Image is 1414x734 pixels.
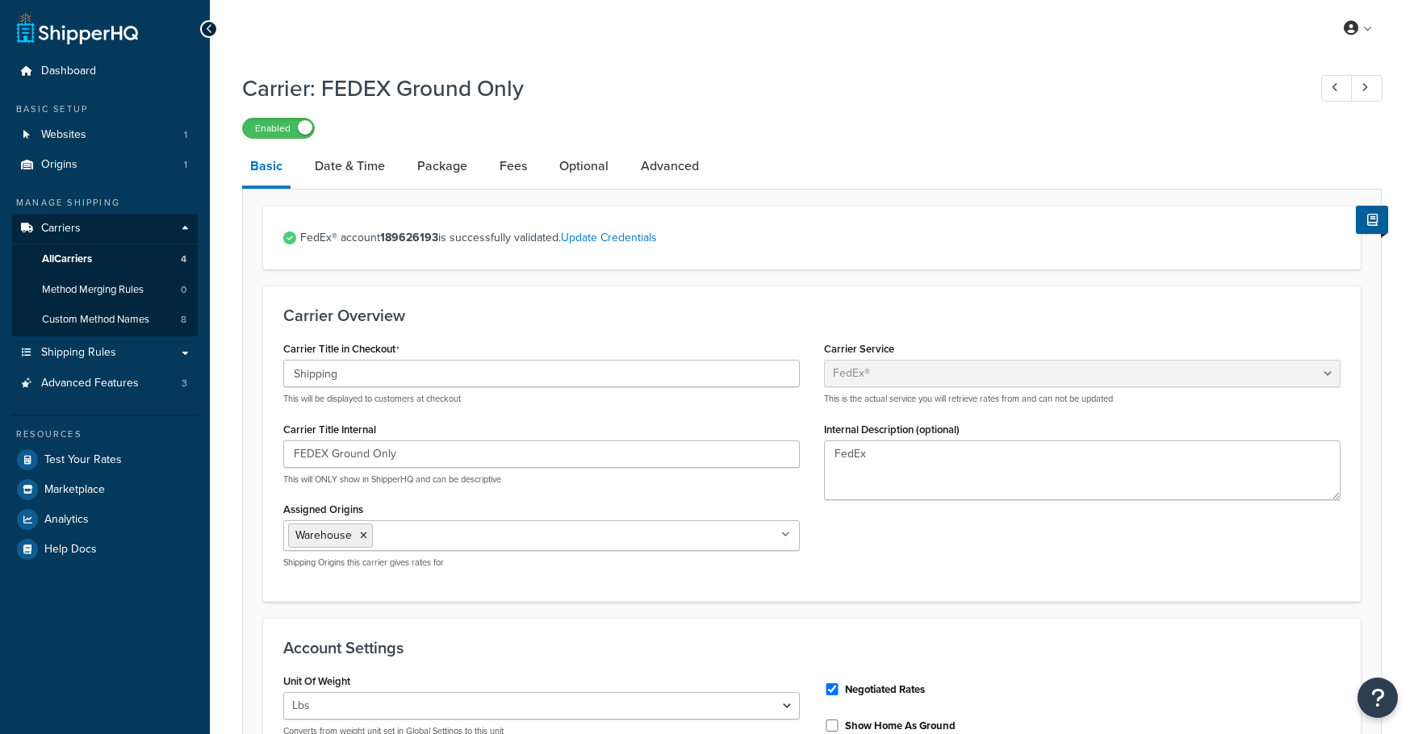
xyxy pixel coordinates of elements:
div: Manage Shipping [12,196,198,210]
a: Dashboard [12,56,198,86]
p: This is the actual service you will retrieve rates from and can not be updated [824,393,1341,405]
label: Carrier Title in Checkout [283,343,400,356]
p: This will be displayed to customers at checkout [283,393,800,405]
strong: 189626193 [380,229,438,246]
a: Update Credentials [561,229,657,246]
a: AllCarriers4 [12,244,198,274]
li: Custom Method Names [12,305,198,335]
textarea: FedEx [824,440,1341,500]
span: Shipping Rules [41,346,116,360]
a: Help Docs [12,535,198,564]
span: Help Docs [44,543,97,557]
span: Method Merging Rules [42,283,144,297]
span: FedEx® account is successfully validated. [300,227,1341,249]
h3: Account Settings [283,639,1341,657]
span: 0 [181,283,186,297]
span: Origins [41,158,77,172]
button: Show Help Docs [1356,206,1388,234]
p: Shipping Origins this carrier gives rates for [283,557,800,569]
a: Custom Method Names8 [12,305,198,335]
li: Carriers [12,214,198,336]
span: Test Your Rates [44,453,122,467]
span: Carriers [41,222,81,236]
a: Test Your Rates [12,445,198,474]
a: Websites1 [12,120,198,150]
span: Warehouse [295,527,352,544]
a: Analytics [12,505,198,534]
label: Unit Of Weight [283,675,350,687]
span: Marketplace [44,483,105,497]
span: Custom Method Names [42,313,149,327]
span: Advanced Features [41,377,139,390]
button: Open Resource Center [1358,678,1398,718]
span: All Carriers [42,252,92,266]
a: Date & Time [307,147,393,186]
li: Method Merging Rules [12,275,198,305]
span: Websites [41,128,86,142]
span: 3 [182,377,187,390]
a: Origins1 [12,150,198,180]
a: Previous Record [1321,75,1353,102]
h1: Carrier: FEDEX Ground Only [242,73,1291,104]
a: Shipping Rules [12,338,198,368]
label: Internal Description (optional) [824,423,960,436]
label: Assigned Origins [283,503,363,515]
span: 4 [181,252,186,266]
a: Marketplace [12,475,198,504]
a: Fees [492,147,535,186]
h3: Carrier Overview [283,307,1341,324]
label: Carrier Service [824,343,894,355]
li: Advanced Features [12,369,198,398]
a: Basic [242,147,291,189]
a: Next Record [1351,75,1383,102]
span: 1 [184,158,187,172]
a: Package [409,147,475,186]
label: Enabled [243,119,314,138]
a: Advanced Features3 [12,369,198,398]
div: Resources [12,427,198,441]
a: Carriers [12,214,198,244]
div: Basic Setup [12,102,198,116]
p: This will ONLY show in ShipperHQ and can be descriptive [283,473,800,486]
a: Method Merging Rules0 [12,275,198,305]
span: 8 [181,313,186,327]
span: 1 [184,128,187,142]
li: Origins [12,150,198,180]
span: Analytics [44,513,89,527]
a: Optional [551,147,617,186]
span: Dashboard [41,65,96,78]
label: Show Home As Ground [845,719,956,733]
label: Negotiated Rates [845,682,925,697]
a: Advanced [633,147,707,186]
li: Websites [12,120,198,150]
label: Carrier Title Internal [283,423,376,436]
